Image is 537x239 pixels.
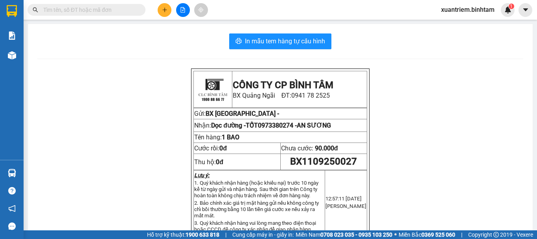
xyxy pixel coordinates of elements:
[219,145,227,152] span: 0đ
[235,38,242,45] span: printer
[216,158,223,166] strong: 0đ
[180,7,186,13] span: file-add
[8,51,16,59] img: warehouse-icon
[291,92,330,99] span: 0941 78 2525
[194,180,318,198] span: 1. Quý khách nhận hàng (hoặc khiếu nại) trước 10 ngày kể từ ngày gửi và nhận hàng. Sau thời gian ...
[233,92,330,99] span: BX Quảng Ngãi ĐT:
[225,230,226,239] span: |
[504,6,511,13] img: icon-new-feature
[186,232,219,238] strong: 1900 633 818
[194,172,210,178] strong: Lưu ý:
[194,158,223,166] span: Thu hộ:
[320,232,392,238] strong: 0708 023 035 - 0935 103 250
[509,4,514,9] sup: 1
[194,200,319,219] span: 2. Bảo chính xác giá trị mặt hàng gửi nếu không công ty chỉ bồi thường bằng 10 lần tiền giá cước ...
[510,4,513,9] span: 1
[8,31,16,40] img: solution-icon
[194,145,227,152] span: Cước rồi:
[176,3,190,17] button: file-add
[421,232,455,238] strong: 0369 525 060
[326,196,362,202] span: 12:57:11 [DATE]
[326,203,366,209] span: [PERSON_NAME]
[232,230,294,239] span: Cung cấp máy in - giấy in:
[246,122,297,129] span: TỐT
[297,122,331,129] span: AN SƯƠNG
[493,232,499,237] span: copyright
[461,230,462,239] span: |
[158,3,171,17] button: plus
[229,33,331,49] button: printerIn mẫu tem hàng tự cấu hình
[147,230,219,239] span: Hỗ trợ kỹ thuật:
[211,122,297,129] span: Dọc đường -
[206,110,279,117] span: BX [GEOGRAPHIC_DATA] -
[519,3,532,17] button: caret-down
[394,233,397,236] span: ⚪️
[233,80,333,91] strong: CÔNG TY CP BÌNH TÂM
[399,230,455,239] span: Miền Bắc
[281,145,338,152] span: Chưa cước:
[162,7,167,13] span: plus
[7,5,17,17] img: logo-vxr
[195,72,230,107] img: logo
[8,187,16,195] span: question-circle
[194,3,208,17] button: aim
[43,6,136,14] input: Tìm tên, số ĐT hoặc mã đơn
[8,205,16,212] span: notification
[435,5,501,15] span: xuantriem.binhtam
[245,36,325,46] span: In mẫu tem hàng tự cấu hình
[33,7,38,13] span: search
[8,169,16,177] img: warehouse-icon
[222,133,239,141] span: 1 BAO
[315,145,338,152] span: 90.000đ
[296,230,392,239] span: Miền Nam
[522,6,529,13] span: caret-down
[8,222,16,230] span: message
[194,122,297,129] span: Nhận:
[198,7,204,13] span: aim
[194,110,206,117] span: Gửi:
[194,133,239,141] span: Tên hàng:
[194,220,316,232] span: 3. Quý khách nhận hàng vui lòng mang theo điện thoại hoặc CCCD đề công ty xác nhận để giao nhận h...
[290,156,357,167] span: BX1109250027
[258,122,297,129] span: 0973380274 -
